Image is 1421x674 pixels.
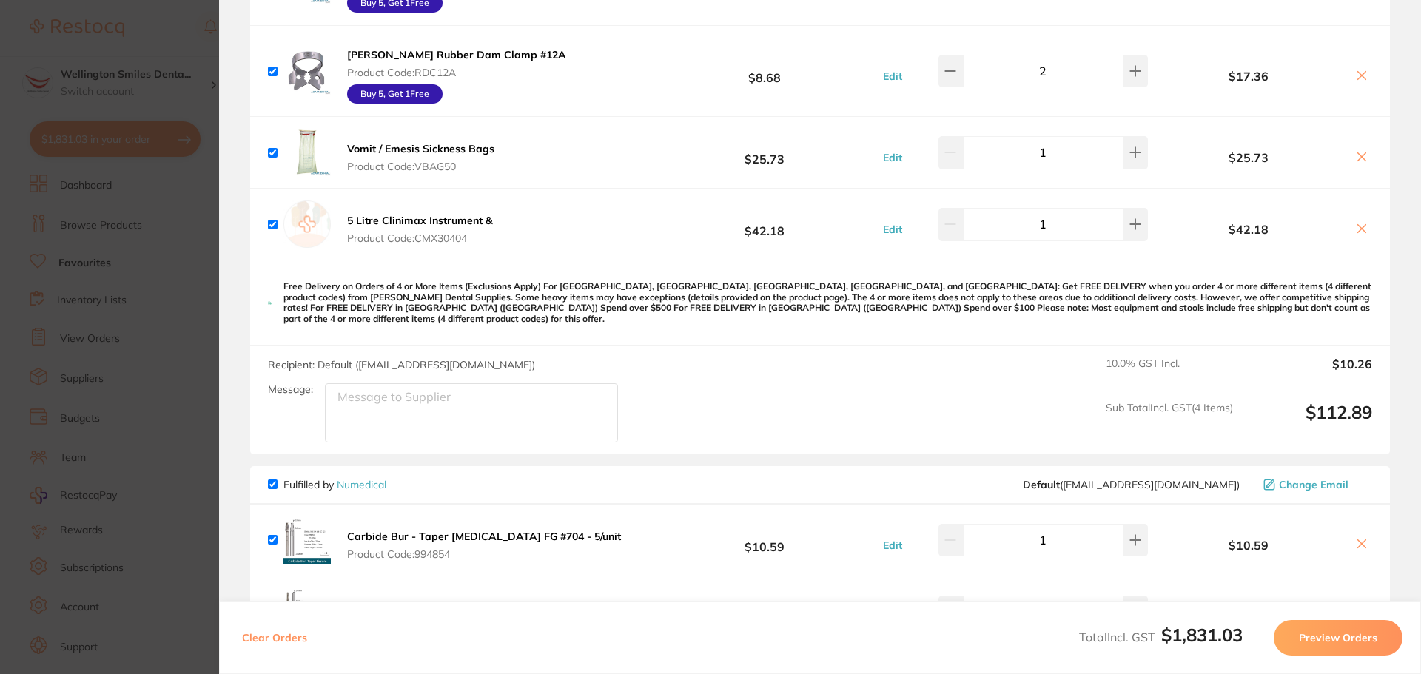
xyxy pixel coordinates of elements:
[268,383,313,396] label: Message:
[1279,479,1348,491] span: Change Email
[337,478,386,491] a: Numedical
[1274,620,1402,656] button: Preview Orders
[654,527,875,554] b: $10.59
[283,588,331,636] img: cDg1azM1cQ
[283,281,1372,324] p: Free Delivery on Orders of 4 or More Items (Exclusions Apply) For [GEOGRAPHIC_DATA], [GEOGRAPHIC_...
[1079,630,1243,644] span: Total Incl. GST
[1152,151,1346,164] b: $25.73
[238,620,312,656] button: Clear Orders
[347,142,494,155] b: Vomit / Emesis Sickness Bags
[654,211,875,238] b: $42.18
[343,214,497,245] button: 5 Litre Clinimax Instrument & Product Code:CMX30404
[1161,624,1243,646] b: $1,831.03
[283,516,331,564] img: aml0dGNjNw
[879,223,907,236] button: Edit
[879,539,907,552] button: Edit
[1023,478,1060,491] b: Default
[879,70,907,83] button: Edit
[347,530,621,543] b: Carbide Bur - Taper [MEDICAL_DATA] FG #704 - 5/unit
[1245,357,1372,390] output: $10.26
[654,58,875,85] b: $8.68
[347,161,494,172] span: Product Code: VBAG50
[343,142,499,173] button: Vomit / Emesis Sickness Bags Product Code:VBAG50
[283,200,331,248] img: empty.jpg
[347,48,566,61] b: [PERSON_NAME] Rubber Dam Clamp #12A
[1152,70,1346,83] b: $17.36
[654,139,875,166] b: $25.73
[268,358,535,371] span: Recipient: Default ( [EMAIL_ADDRESS][DOMAIN_NAME] )
[347,84,443,104] div: Buy 5, Get 1 Free
[1152,223,1346,236] b: $42.18
[343,530,625,561] button: Carbide Bur - Taper [MEDICAL_DATA] FG #704 - 5/unit Product Code:994854
[1245,402,1372,442] output: $112.89
[1259,478,1372,491] button: Change Email
[283,479,386,491] p: Fulfilled by
[654,599,875,626] b: $25.05
[1106,402,1233,442] span: Sub Total Incl. GST ( 4 Items)
[343,48,571,104] button: [PERSON_NAME] Rubber Dam Clamp #12A Product Code:RDC12A Buy 5, Get 1Free
[1023,479,1240,491] span: orders@numedical.com.au
[347,232,493,244] span: Product Code: CMX30404
[1152,539,1346,552] b: $10.59
[1106,357,1233,390] span: 10.0 % GST Incl.
[347,214,493,227] b: 5 Litre Clinimax Instrument &
[879,151,907,164] button: Edit
[283,129,331,176] img: a3J5cWV4OQ
[347,67,566,78] span: Product Code: RDC12A
[347,548,621,560] span: Product Code: 994854
[283,47,331,95] img: N2QzaWFxNQ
